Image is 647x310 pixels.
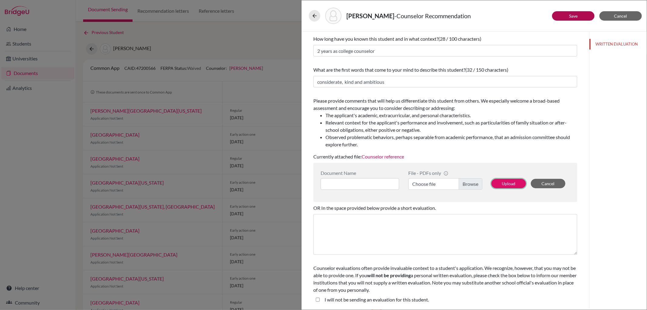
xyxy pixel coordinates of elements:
[313,98,577,148] span: Please provide comments that will help us differentiate this student from others. We especially w...
[313,95,577,163] div: Currently attached file:
[589,39,647,49] button: WRITTEN EVALUATION
[325,112,577,119] li: The applicant's academic, extracurricular, and personal characteristics.
[438,36,481,42] span: (28 / 100 characters)
[491,179,526,188] button: Upload
[313,67,465,73] span: What are the first words that come to your mind to describe this student?
[394,12,471,19] span: - Counselor Recommendation
[321,170,399,176] div: Document Name
[313,205,436,211] span: OR In the space provided below provide a short evaluation.
[408,170,482,176] div: File - PDFs only
[367,272,411,278] b: will not be providing
[313,265,577,293] span: Counselor evaluations often provide invaluable context to a student's application. We recognize, ...
[531,179,565,188] button: Cancel
[325,134,577,148] li: Observed problematic behaviors, perhaps separable from academic performance, that an admission co...
[362,154,404,159] a: Counselor reference
[443,171,448,176] span: info
[346,12,394,19] strong: [PERSON_NAME]
[408,178,482,190] label: Choose file
[325,296,429,303] label: I will not be sending an evaluation for this student.
[325,119,577,134] li: Relevant context for the applicant's performance and involvement, such as particularities of fami...
[465,67,508,73] span: (32 / 150 characters)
